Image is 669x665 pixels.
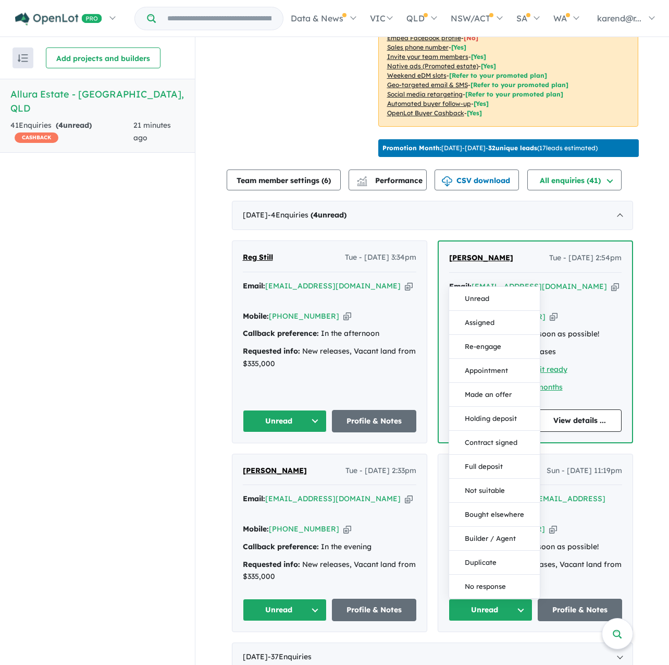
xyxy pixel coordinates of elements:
[387,34,461,42] u: Embed Facebook profile
[345,251,416,264] span: Tue - [DATE] 3:34pm
[133,120,171,142] span: 21 minutes ago
[10,87,184,115] h5: Allura Estate - [GEOGRAPHIC_DATA] , QLD
[387,53,468,61] u: Invite your team members
[472,282,607,291] a: [EMAIL_ADDRESS][DOMAIN_NAME]
[243,560,300,569] strong: Requested info:
[332,410,416,432] a: Profile & Notes
[382,144,441,152] b: Promotion Month:
[449,253,513,262] span: [PERSON_NAME]
[357,176,366,182] img: line-chart.svg
[449,252,513,264] a: [PERSON_NAME]
[18,54,28,62] img: sort.svg
[387,71,447,79] u: Weekend eDM slots
[387,43,449,51] u: Sales phone number
[435,170,519,190] button: CSV download
[243,251,273,264] a: Reg Still
[547,465,622,477] span: Sun - [DATE] 11:19pm
[269,524,339,534] a: [PHONE_NUMBER]
[449,383,540,407] button: Made an offer
[387,90,463,98] u: Social media retargeting
[56,120,92,130] strong: ( unread)
[470,81,568,89] span: [Refer to your promoted plan]
[349,170,427,190] button: Performance
[449,359,540,383] button: Appointment
[387,81,468,89] u: Geo-targeted email & SMS
[345,465,416,477] span: Tue - [DATE] 2:33pm
[449,599,533,621] button: Unread
[449,575,540,598] button: No response
[243,599,327,621] button: Unread
[467,109,482,117] span: [Yes]
[475,524,545,534] a: [PHONE_NUMBER]
[10,119,133,144] div: 41 Enquir ies
[442,176,452,187] img: download icon
[343,524,351,535] button: Copy
[405,281,413,292] button: Copy
[451,43,466,51] span: [ Yes ]
[481,62,496,70] span: [Yes]
[265,494,401,503] a: [EMAIL_ADDRESS][DOMAIN_NAME]
[243,281,265,291] strong: Email:
[243,311,269,321] strong: Mobile:
[382,143,598,153] p: [DATE] - [DATE] - ( 17 leads estimated)
[243,465,307,477] a: [PERSON_NAME]
[232,201,633,230] div: [DATE]
[549,252,622,264] span: Tue - [DATE] 2:54pm
[449,282,472,291] strong: Email:
[243,345,416,370] div: New releases, Vacant land from $335,000
[46,47,160,68] button: Add projects and builders
[449,287,540,311] button: Unread
[465,90,563,98] span: [Refer to your promoted plan]
[611,281,619,292] button: Copy
[597,13,641,23] span: karend@r...
[550,311,557,322] button: Copy
[449,286,540,599] div: Unread
[387,100,471,107] u: Automated buyer follow-up
[517,365,567,374] a: Deposit ready
[475,312,546,321] a: [PHONE_NUMBER]
[357,179,367,186] img: bar-chart.svg
[538,599,622,621] a: Profile & Notes
[488,144,537,152] b: 32 unique leads
[243,410,327,432] button: Unread
[449,455,540,479] button: Full deposit
[268,652,312,661] span: - 37 Enquir ies
[158,7,281,30] input: Try estate name, suburb, builder or developer
[449,479,540,503] button: Not suitable
[227,170,341,190] button: Team member settings (6)
[243,524,269,534] strong: Mobile:
[405,493,413,504] button: Copy
[269,311,339,321] a: [PHONE_NUMBER]
[449,311,540,335] button: Assigned
[449,503,540,527] button: Bought elsewhere
[243,328,416,340] div: In the afternoon
[58,120,63,130] span: 4
[15,13,102,26] img: Openlot PRO Logo White
[343,311,351,322] button: Copy
[243,329,319,338] strong: Callback preference:
[332,599,416,621] a: Profile & Notes
[243,494,265,503] strong: Email:
[449,431,540,455] button: Contract signed
[243,346,300,356] strong: Requested info:
[449,551,540,575] button: Duplicate
[449,407,540,431] button: Holding deposit
[243,466,307,475] span: [PERSON_NAME]
[449,527,540,551] button: Builder / Agent
[324,176,328,185] span: 6
[268,210,346,220] span: - 4 Enquir ies
[538,409,622,432] a: View details ...
[358,176,423,185] span: Performance
[311,210,346,220] strong: ( unread)
[464,34,478,42] span: [ No ]
[471,53,486,61] span: [ Yes ]
[15,132,58,143] span: CASHBACK
[549,524,557,535] button: Copy
[520,382,563,392] a: 1 - 3 months
[243,541,416,553] div: In the evening
[243,542,319,551] strong: Callback preference:
[243,252,273,262] span: Reg Still
[243,559,416,584] div: New releases, Vacant land from $335,000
